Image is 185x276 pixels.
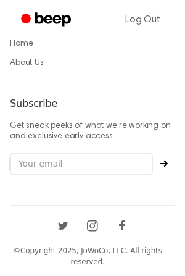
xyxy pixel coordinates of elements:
[12,8,82,32] a: Beep
[10,59,44,67] a: About Us
[10,153,153,176] input: Your email
[153,160,175,167] button: Subscribe
[113,5,173,35] a: Log Out
[83,215,102,235] a: Instagram
[53,215,73,235] a: Twitter
[10,121,175,143] p: Get sneak peeks of what we’re working on and exclusive early access.
[10,96,175,111] h6: Subscribe
[10,245,165,267] div: © Copyright 2025, JoWoCo, LLC. All rights reserved.
[10,40,33,48] a: Home
[112,215,132,235] a: Facebook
